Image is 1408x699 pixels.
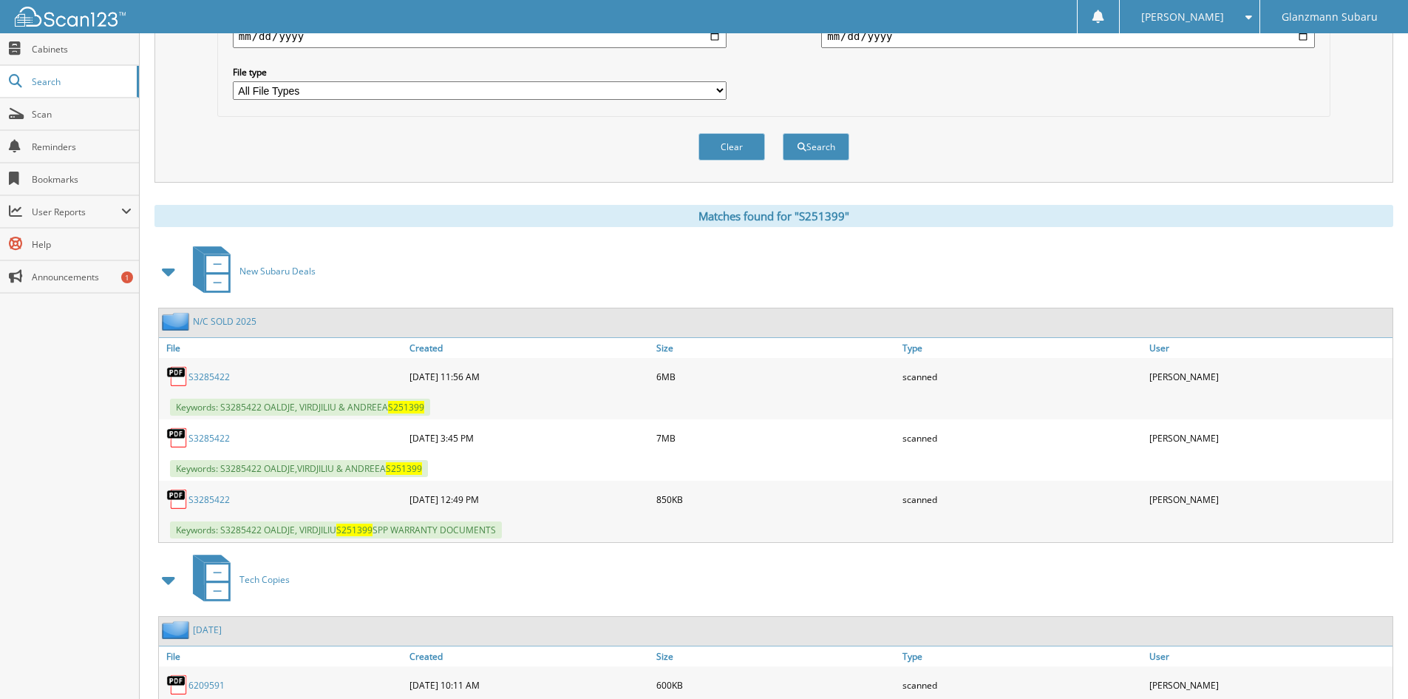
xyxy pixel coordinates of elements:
[193,624,222,636] a: [DATE]
[336,524,373,536] span: S251399
[193,315,256,328] a: N/C SOLD 2025
[170,460,428,477] span: Keywords: S3285422 OALDJE,VIRDJILIU & ANDREEA
[821,24,1315,48] input: end
[899,646,1146,666] a: Type
[899,362,1146,391] div: scanned
[406,646,653,666] a: Created
[188,371,230,383] a: S3285422
[239,265,316,277] span: New Subaru Deals
[32,271,132,283] span: Announcements
[32,206,121,218] span: User Reports
[1282,13,1378,21] span: Glanzmann Subaru
[899,423,1146,453] div: scanned
[653,484,899,514] div: 850KB
[239,573,290,586] span: Tech Copies
[188,679,225,692] a: 6209591
[1146,646,1392,666] a: User
[406,484,653,514] div: [DATE] 12:49 PM
[159,646,406,666] a: File
[233,66,727,78] label: File type
[162,621,193,639] img: folder2.png
[388,401,424,413] span: S251399
[1334,628,1408,699] iframe: Chat Widget
[188,432,230,445] a: S3285422
[166,427,188,449] img: PDF.png
[159,338,406,358] a: File
[32,108,132,121] span: Scan
[1141,13,1224,21] span: [PERSON_NAME]
[32,75,129,88] span: Search
[653,646,899,666] a: Size
[1146,338,1392,358] a: User
[162,312,193,331] img: folder2.png
[32,238,132,251] span: Help
[32,141,132,153] span: Reminders
[166,365,188,388] img: PDF.png
[166,674,188,696] img: PDF.png
[406,338,653,358] a: Created
[653,338,899,358] a: Size
[899,338,1146,358] a: Type
[32,173,132,186] span: Bookmarks
[1146,362,1392,391] div: [PERSON_NAME]
[154,205,1393,227] div: Matches found for "S251399"
[1146,423,1392,453] div: [PERSON_NAME]
[184,550,290,609] a: Tech Copies
[233,24,727,48] input: start
[386,462,422,475] span: S251399
[406,362,653,391] div: [DATE] 11:56 AM
[170,521,502,538] span: Keywords: S3285422 OALDJE, VIRDJILIU SPP WARRANTY DOCUMENTS
[170,399,430,416] span: Keywords: S3285422 OALDJE, VIRDJILIU & ANDREEA
[406,423,653,453] div: [DATE] 3:45 PM
[653,362,899,391] div: 6MB
[653,423,899,453] div: 7MB
[698,133,765,161] button: Clear
[188,493,230,506] a: S3285422
[166,488,188,510] img: PDF.png
[15,7,126,27] img: scan123-logo-white.svg
[184,242,316,300] a: New Subaru Deals
[1146,484,1392,514] div: [PERSON_NAME]
[783,133,849,161] button: Search
[899,484,1146,514] div: scanned
[32,43,132,55] span: Cabinets
[121,271,133,283] div: 1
